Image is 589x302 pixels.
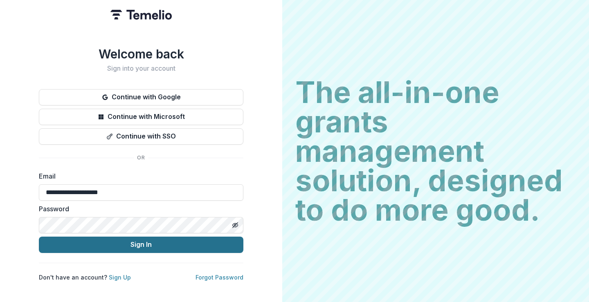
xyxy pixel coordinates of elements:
a: Sign Up [109,274,131,281]
button: Sign In [39,237,243,253]
p: Don't have an account? [39,273,131,282]
h2: Sign into your account [39,65,243,72]
label: Password [39,204,238,214]
h1: Welcome back [39,47,243,61]
button: Continue with Google [39,89,243,105]
a: Forgot Password [196,274,243,281]
button: Continue with SSO [39,128,243,145]
button: Continue with Microsoft [39,109,243,125]
label: Email [39,171,238,181]
button: Toggle password visibility [229,219,242,232]
img: Temelio [110,10,172,20]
